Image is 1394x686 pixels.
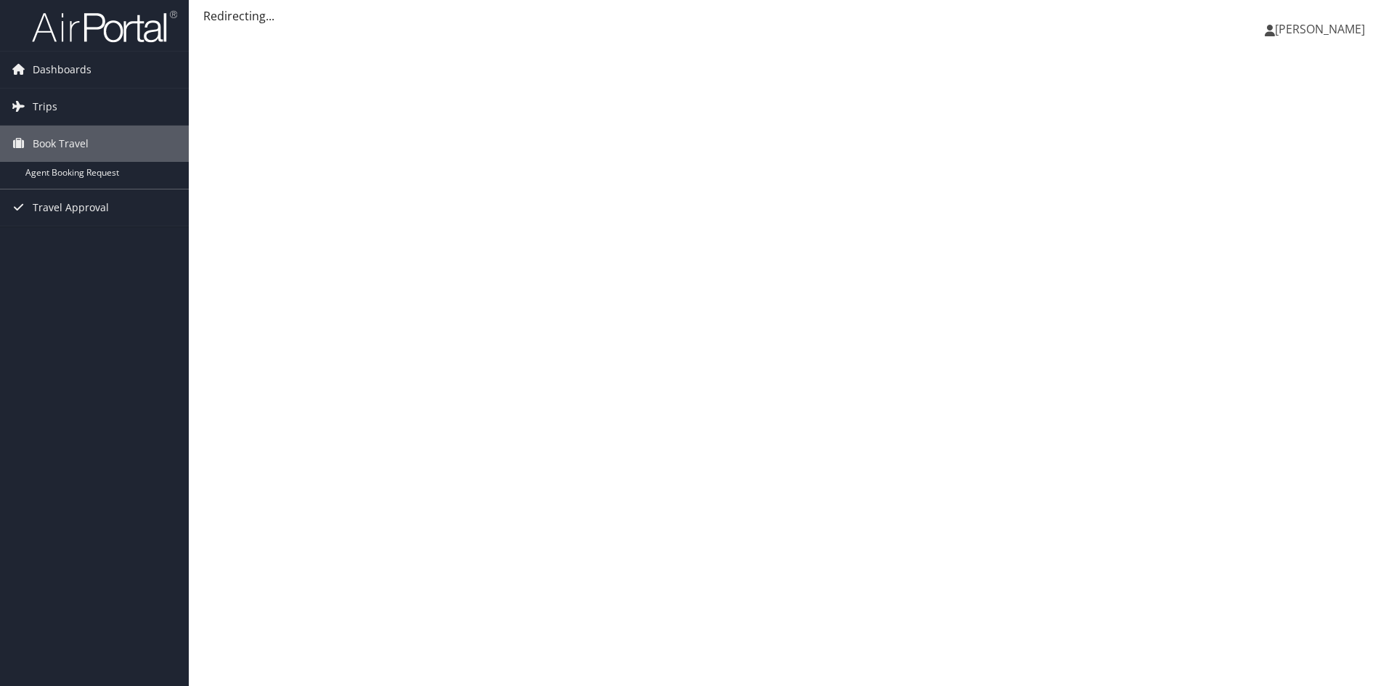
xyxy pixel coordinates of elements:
[1265,7,1379,51] a: [PERSON_NAME]
[1275,21,1365,37] span: [PERSON_NAME]
[33,52,91,88] span: Dashboards
[33,89,57,125] span: Trips
[32,9,177,44] img: airportal-logo.png
[33,126,89,162] span: Book Travel
[33,189,109,226] span: Travel Approval
[203,7,1379,25] div: Redirecting...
